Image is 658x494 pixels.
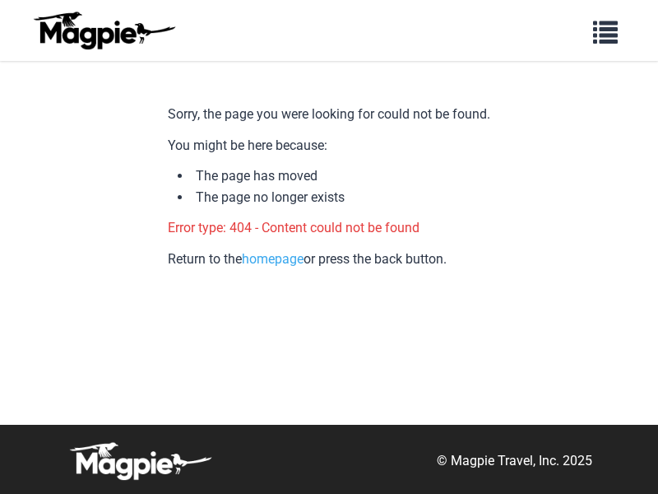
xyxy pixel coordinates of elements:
[178,165,490,187] li: The page has moved
[168,135,490,156] p: You might be here because:
[30,11,178,50] img: logo-ab69f6fb50320c5b225c76a69d11143b.png
[168,249,490,270] p: Return to the or press the back button.
[66,441,214,481] img: logo-white-d94fa1abed81b67a048b3d0f0ab5b955.png
[178,187,490,208] li: The page no longer exists
[242,251,304,267] a: homepage
[168,104,490,125] p: Sorry, the page you were looking for could not be found.
[168,217,490,239] p: Error type: 404 - Content could not be found
[437,450,592,472] p: © Magpie Travel, Inc. 2025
